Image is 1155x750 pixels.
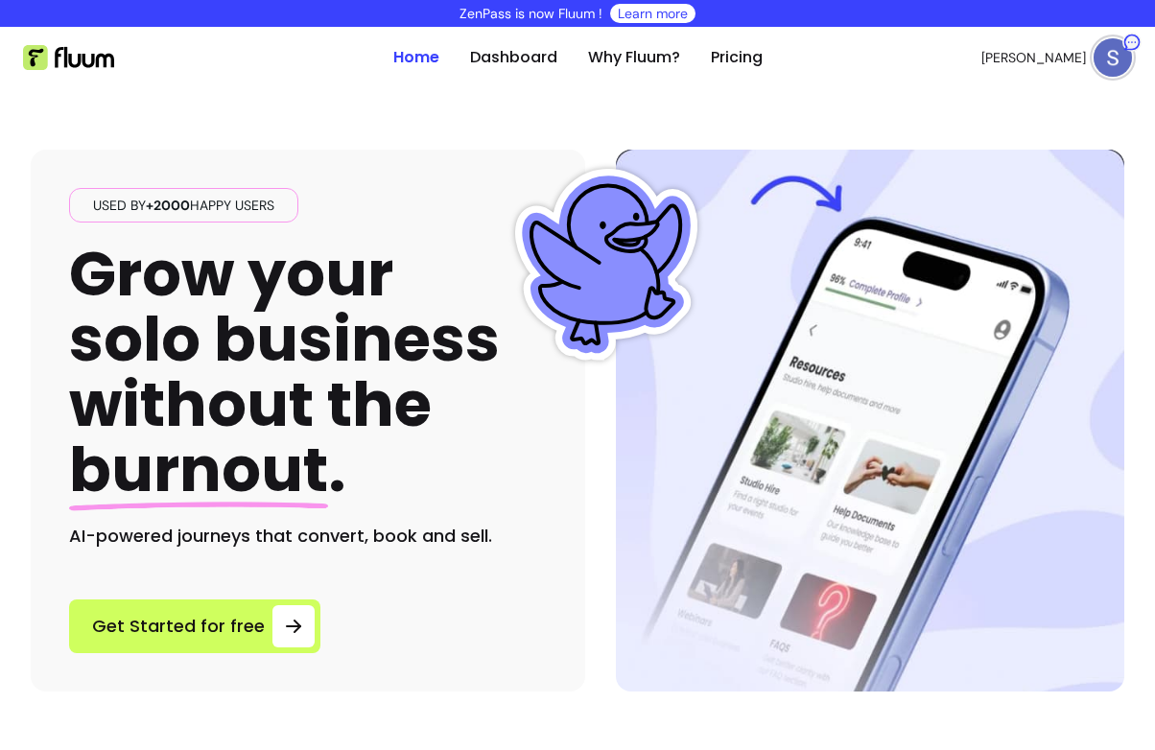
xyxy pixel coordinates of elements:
span: Get Started for free [92,613,265,640]
a: Pricing [711,46,763,69]
h1: Grow your solo business without the . [69,242,500,504]
a: Home [393,46,439,69]
p: ZenPass is now Fluum ! [460,4,602,23]
span: burnout [69,427,328,512]
a: Dashboard [470,46,557,69]
span: [PERSON_NAME] [981,48,1086,67]
img: Fluum Logo [23,45,114,70]
span: +2000 [146,197,190,214]
img: avatar [1094,38,1132,77]
a: Learn more [618,4,688,23]
img: Hero [616,150,1124,691]
button: avatar[PERSON_NAME] [981,38,1132,77]
span: Used by happy users [85,196,282,215]
a: Get Started for free [69,599,320,653]
h2: AI-powered journeys that convert, book and sell. [69,523,547,550]
a: Why Fluum? [588,46,680,69]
